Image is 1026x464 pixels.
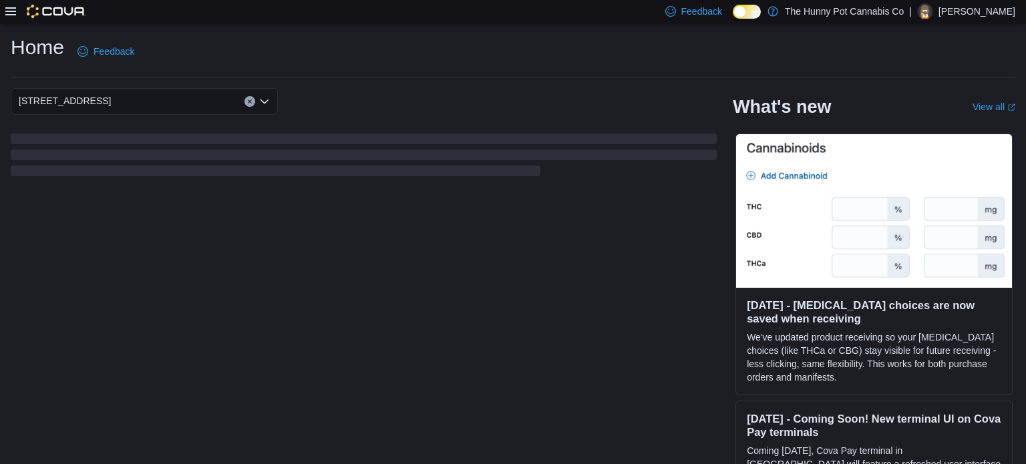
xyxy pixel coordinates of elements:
p: | [909,3,912,19]
span: [STREET_ADDRESS] [19,93,111,109]
h3: [DATE] - [MEDICAL_DATA] choices are now saved when receiving [747,298,1001,325]
span: Feedback [94,45,134,58]
p: [PERSON_NAME] [938,3,1015,19]
h1: Home [11,34,64,61]
a: View allExternal link [973,101,1015,112]
img: Cova [27,5,86,18]
svg: External link [1007,103,1015,111]
input: Dark Mode [733,5,761,19]
span: Loading [11,136,717,179]
h2: What's new [733,96,831,118]
p: The Hunny Pot Cannabis Co [785,3,904,19]
a: Feedback [72,38,140,65]
button: Open list of options [259,96,270,107]
span: Feedback [681,5,722,18]
h3: [DATE] - Coming Soon! New terminal UI on Cova Pay terminals [747,412,1001,439]
div: Abu Dauda [917,3,933,19]
button: Clear input [244,96,255,107]
p: We've updated product receiving so your [MEDICAL_DATA] choices (like THCa or CBG) stay visible fo... [747,330,1001,384]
